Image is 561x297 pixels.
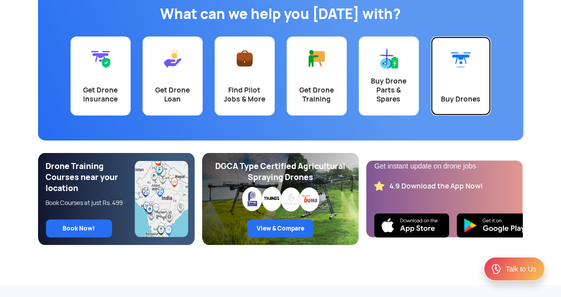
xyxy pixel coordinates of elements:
[247,219,313,237] a: View & Compare
[293,85,341,103] div: Get Drone Training
[46,199,135,207] div: Book Courses at just Rs. 499
[307,48,327,68] img: Get Drone Training
[287,36,347,115] a: Get Drone Training
[143,36,203,115] a: Get Drone Loan
[149,85,197,103] div: Get Drone Loan
[374,213,449,237] img: Ios
[215,36,275,115] a: Find Pilot Jobs & More
[71,36,131,115] a: Get Drone Insurance
[210,161,351,183] div: DGCA Type Certified Agricultural Spraying Drones
[221,85,269,103] div: Find Pilot Jobs & More
[389,181,483,191] div: 4.9 Download the App Now!
[457,213,532,237] img: Playstore
[374,161,515,171] div: Get instant update on drone jobs
[379,48,399,68] img: Buy Drone Parts & Spares
[437,94,485,103] div: Buy Drones
[359,36,419,115] a: Buy Drone Parts & Spares
[235,48,255,68] img: Find Pilot Jobs & More
[46,219,112,237] a: Book Now!
[374,181,384,191] img: star_rating
[490,263,502,275] img: ic_Support.svg
[46,161,135,194] div: Drone Training Courses near your location
[365,76,413,103] div: Buy Drone Parts & Spares
[506,264,536,274] div: Talk to Us
[163,48,183,68] img: Get Drone Loan
[77,85,125,103] div: Get Drone Insurance
[46,4,516,24] h1: What can we help you [DATE] with?
[91,48,111,68] img: Get Drone Insurance
[451,48,471,68] img: Buy Drones
[431,36,491,115] a: Buy Drones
